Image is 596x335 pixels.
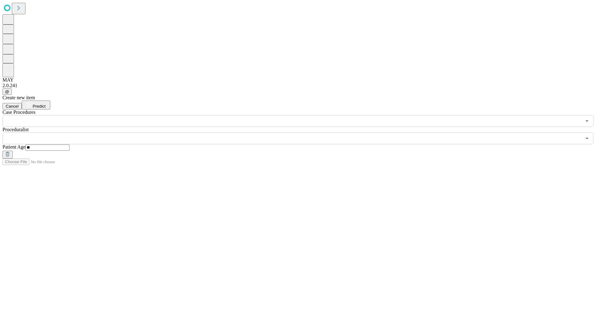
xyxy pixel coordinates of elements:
span: Scheduled Procedure [2,109,35,115]
div: MAY [2,77,594,83]
span: Create new item [2,95,35,100]
button: Open [583,134,591,143]
span: Patient Age [2,144,25,150]
span: Proceduralist [2,127,29,132]
button: Predict [22,100,50,109]
button: Cancel [2,103,22,109]
button: @ [2,88,12,95]
span: Cancel [6,104,19,109]
div: 2.0.241 [2,83,594,88]
span: @ [5,89,9,94]
span: Predict [33,104,45,109]
button: Open [583,117,591,125]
